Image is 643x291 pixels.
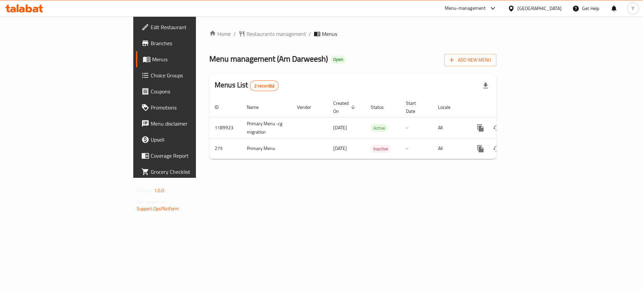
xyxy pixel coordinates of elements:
[136,83,241,99] a: Coupons
[151,168,235,176] span: Grocery Checklist
[250,83,279,89] span: 2 record(s)
[209,51,328,66] span: Menu management ( Am Darweesh )
[151,87,235,95] span: Coupons
[331,56,346,64] div: Open
[333,123,347,132] span: [DATE]
[151,23,235,31] span: Edit Restaurant
[137,198,167,206] span: Get support on:
[473,141,489,157] button: more
[333,99,357,115] span: Created On
[297,103,320,111] span: Vendor
[438,103,459,111] span: Locale
[136,132,241,148] a: Upsell
[309,30,311,38] li: /
[445,4,486,12] div: Menu-management
[136,51,241,67] a: Menus
[209,97,542,159] table: enhanced table
[246,30,306,38] span: Restaurants management
[136,35,241,51] a: Branches
[322,30,337,38] span: Menus
[467,97,542,118] th: Actions
[151,136,235,144] span: Upsell
[433,117,467,138] td: All
[371,124,388,132] span: Active
[136,164,241,180] a: Grocery Checklist
[333,144,347,153] span: [DATE]
[473,120,489,136] button: more
[137,204,179,213] a: Support.OpsPlatform
[371,103,392,111] span: Status
[478,78,494,94] div: Export file
[241,138,292,159] td: Primary Menu
[247,103,267,111] span: Name
[331,57,346,62] span: Open
[151,120,235,128] span: Menu disclaimer
[238,30,306,38] a: Restaurants management
[136,148,241,164] a: Coverage Report
[215,103,227,111] span: ID
[151,103,235,112] span: Promotions
[154,186,164,195] span: 1.0.0
[151,152,235,160] span: Coverage Report
[444,54,496,66] button: Add New Menu
[433,138,467,159] td: All
[136,19,241,35] a: Edit Restaurant
[517,5,562,12] div: [GEOGRAPHIC_DATA]
[401,138,433,159] td: -
[152,55,235,63] span: Menus
[136,99,241,116] a: Promotions
[450,56,491,64] span: Add New Menu
[209,30,496,38] nav: breadcrumb
[136,67,241,83] a: Choice Groups
[215,80,279,91] h2: Menus List
[151,39,235,47] span: Branches
[250,80,279,91] div: Total records count
[371,145,391,153] span: Inactive
[151,71,235,79] span: Choice Groups
[489,120,505,136] button: Change Status
[137,186,153,195] span: Version:
[406,99,425,115] span: Start Date
[241,117,292,138] td: Primary Menu -cg migration
[632,5,634,12] span: Y
[401,117,433,138] td: -
[136,116,241,132] a: Menu disclaimer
